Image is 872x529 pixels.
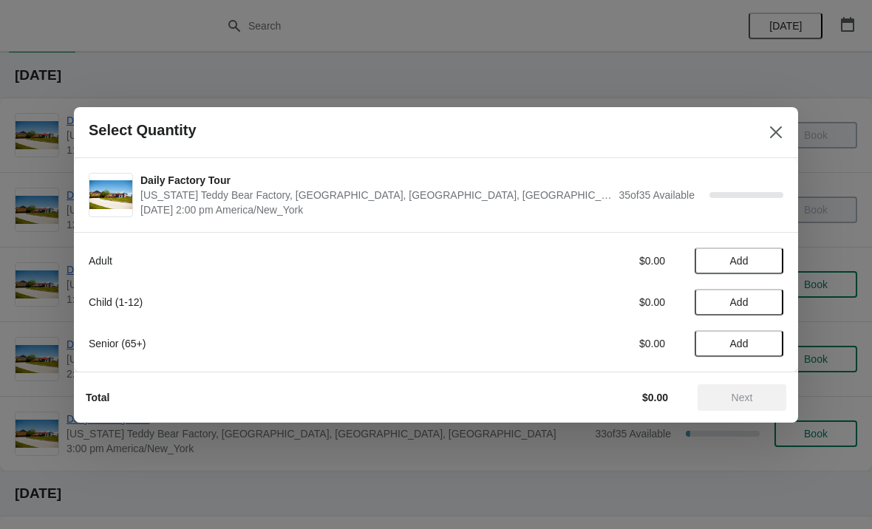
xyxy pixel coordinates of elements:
[86,392,109,403] strong: Total
[89,336,499,351] div: Senior (65+)
[763,119,789,146] button: Close
[730,338,749,349] span: Add
[730,296,749,308] span: Add
[528,253,665,268] div: $0.00
[89,180,132,209] img: Daily Factory Tour | Vermont Teddy Bear Factory, Shelburne Road, Shelburne, VT, USA | September 1...
[695,289,783,315] button: Add
[140,202,611,217] span: [DATE] 2:00 pm America/New_York
[140,188,611,202] span: [US_STATE] Teddy Bear Factory, [GEOGRAPHIC_DATA], [GEOGRAPHIC_DATA], [GEOGRAPHIC_DATA]
[89,295,499,310] div: Child (1-12)
[642,392,668,403] strong: $0.00
[619,189,695,201] span: 35 of 35 Available
[695,330,783,357] button: Add
[695,248,783,274] button: Add
[730,255,749,267] span: Add
[89,122,197,139] h2: Select Quantity
[528,336,665,351] div: $0.00
[89,253,499,268] div: Adult
[528,295,665,310] div: $0.00
[140,173,611,188] span: Daily Factory Tour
